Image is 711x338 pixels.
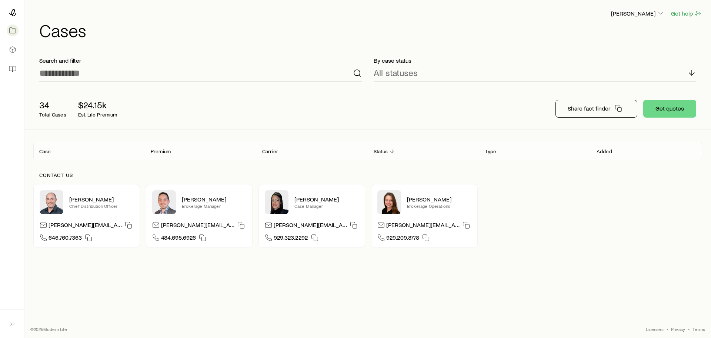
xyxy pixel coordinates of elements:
a: Licenses [646,326,663,332]
span: 484.695.6926 [161,234,196,244]
span: • [667,326,668,332]
img: Dan Pierson [40,190,63,214]
p: [PERSON_NAME][EMAIL_ADDRESS][DOMAIN_NAME] [49,221,122,231]
p: Share fact finder [568,105,610,112]
p: © 2025 Modern Life [30,326,67,332]
img: Brandon Parry [152,190,176,214]
p: Status [374,148,388,154]
button: [PERSON_NAME] [611,9,665,18]
p: Premium [151,148,171,154]
p: Chief Distribution Officer [69,203,134,209]
p: By case status [374,57,696,64]
span: 929.323.2292 [274,234,308,244]
p: [PERSON_NAME] [294,196,359,203]
p: [PERSON_NAME][EMAIL_ADDRESS][DOMAIN_NAME] [161,221,234,231]
p: [PERSON_NAME] [69,196,134,203]
span: 929.209.8778 [386,234,419,244]
p: Est. Life Premium [78,112,117,118]
p: All statuses [374,68,418,78]
a: Privacy [671,326,685,332]
h1: Cases [39,21,702,39]
button: Get quotes [643,100,696,118]
img: Ellen Wall [377,190,401,214]
p: Type [485,148,497,154]
p: [PERSON_NAME] [182,196,246,203]
div: Client cases [33,142,702,160]
p: Search and filter [39,57,362,64]
p: [PERSON_NAME] [407,196,471,203]
p: [PERSON_NAME][EMAIL_ADDRESS][DOMAIN_NAME] [386,221,460,231]
button: Share fact finder [555,100,637,118]
p: Contact us [39,172,696,178]
button: Get help [671,9,702,18]
a: Terms [692,326,705,332]
span: • [688,326,690,332]
p: Carrier [262,148,278,154]
span: 646.760.7363 [49,234,82,244]
p: Case Manager [294,203,359,209]
p: Added [597,148,612,154]
p: Case [39,148,51,154]
p: $24.15k [78,100,117,110]
p: 34 [39,100,66,110]
img: Elana Hasten [265,190,288,214]
p: Brokerage Operations [407,203,471,209]
p: [PERSON_NAME] [611,10,664,17]
p: Brokerage Manager [182,203,246,209]
p: Total Cases [39,112,66,118]
p: [PERSON_NAME][EMAIL_ADDRESS][DOMAIN_NAME] [274,221,347,231]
